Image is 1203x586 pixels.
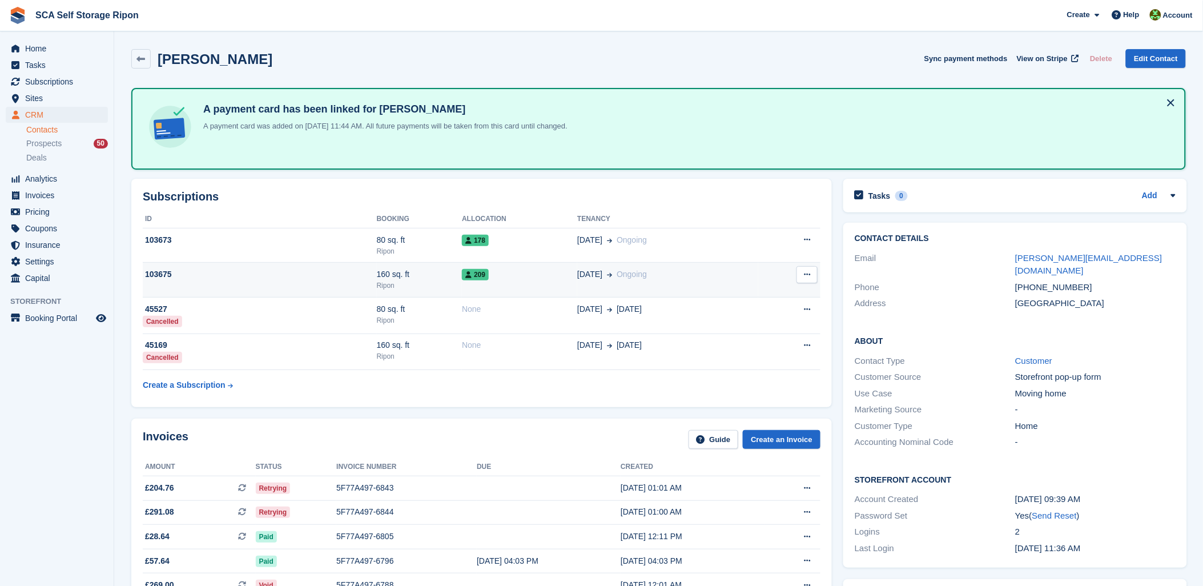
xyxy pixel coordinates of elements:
span: [DATE] [617,339,642,351]
div: Email [855,252,1015,278]
span: Storefront [10,296,114,307]
th: ID [143,210,377,228]
a: Edit Contact [1126,49,1186,68]
a: menu [6,171,108,187]
div: [DATE] 12:11 PM [621,531,765,543]
div: Account Created [855,493,1015,506]
span: Paid [256,531,277,543]
th: Due [477,458,621,476]
span: 178 [462,235,489,246]
span: Retrying [256,483,291,494]
a: Prospects 50 [26,138,108,150]
div: 160 sq. ft [377,268,462,280]
div: [DATE] 04:03 PM [477,555,621,567]
span: £57.64 [145,555,170,567]
div: 0 [895,191,908,201]
th: Amount [143,458,256,476]
a: menu [6,107,108,123]
a: [PERSON_NAME][EMAIL_ADDRESS][DOMAIN_NAME] [1015,253,1162,276]
h2: Invoices [143,430,188,449]
span: Ongoing [617,235,647,244]
div: Last Login [855,542,1015,555]
span: Analytics [25,171,94,187]
a: View on Stripe [1012,49,1081,68]
span: ( ) [1029,511,1080,520]
a: Send Reset [1032,511,1077,520]
th: Allocation [462,210,577,228]
a: Add [1142,190,1157,203]
h2: [PERSON_NAME] [158,51,272,67]
div: 5F77A497-6796 [336,555,477,567]
a: Deals [26,152,108,164]
span: Deals [26,152,47,163]
div: [GEOGRAPHIC_DATA] [1015,297,1176,310]
div: Storefront pop-up form [1015,371,1176,384]
a: menu [6,57,108,73]
div: None [462,303,577,315]
a: SCA Self Storage Ripon [31,6,143,25]
span: [DATE] [617,303,642,315]
a: menu [6,237,108,253]
div: 103673 [143,234,377,246]
span: View on Stripe [1017,53,1068,65]
button: Delete [1085,49,1117,68]
a: Create an Invoice [743,430,820,449]
div: 5F77A497-6805 [336,531,477,543]
th: Created [621,458,765,476]
span: Sites [25,90,94,106]
th: Tenancy [577,210,758,228]
p: A payment card was added on [DATE] 11:44 AM. All future payments will be taken from this card unt... [199,121,568,132]
div: Ripon [377,280,462,291]
th: Invoice number [336,458,477,476]
div: 80 sq. ft [377,303,462,315]
span: Ongoing [617,270,647,279]
div: Accounting Nominal Code [855,436,1015,449]
a: menu [6,270,108,286]
div: [PHONE_NUMBER] [1015,281,1176,294]
span: Help [1124,9,1140,21]
img: Kelly Neesham [1150,9,1161,21]
div: Password Set [855,509,1015,523]
div: 45527 [143,303,377,315]
div: 45169 [143,339,377,351]
div: Ripon [377,315,462,326]
div: 5F77A497-6843 [336,482,477,494]
a: menu [6,90,108,106]
span: [DATE] [577,303,602,315]
span: [DATE] [577,339,602,351]
th: Booking [377,210,462,228]
a: Preview store [94,311,108,325]
div: Home [1015,420,1176,433]
div: None [462,339,577,351]
div: Customer Type [855,420,1015,433]
h2: Tasks [868,191,891,201]
a: Contacts [26,125,108,135]
a: Create a Subscription [143,375,233,396]
span: Tasks [25,57,94,73]
div: Cancelled [143,352,182,363]
div: 2 [1015,525,1176,539]
div: 5F77A497-6844 [336,506,477,518]
div: 80 sq. ft [377,234,462,246]
div: Phone [855,281,1015,294]
span: 209 [462,269,489,280]
div: [DATE] 04:03 PM [621,555,765,567]
div: 160 sq. ft [377,339,462,351]
h2: Storefront Account [855,473,1176,485]
div: Ripon [377,351,462,362]
span: Paid [256,556,277,567]
h2: Contact Details [855,234,1176,243]
span: Settings [25,254,94,270]
h2: Subscriptions [143,190,820,203]
a: menu [6,204,108,220]
div: 103675 [143,268,377,280]
span: Pricing [25,204,94,220]
span: £204.76 [145,482,174,494]
span: Home [25,41,94,57]
div: 50 [94,139,108,148]
a: menu [6,220,108,236]
span: [DATE] [577,268,602,280]
span: Coupons [25,220,94,236]
div: Logins [855,525,1015,539]
div: [DATE] 09:39 AM [1015,493,1176,506]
